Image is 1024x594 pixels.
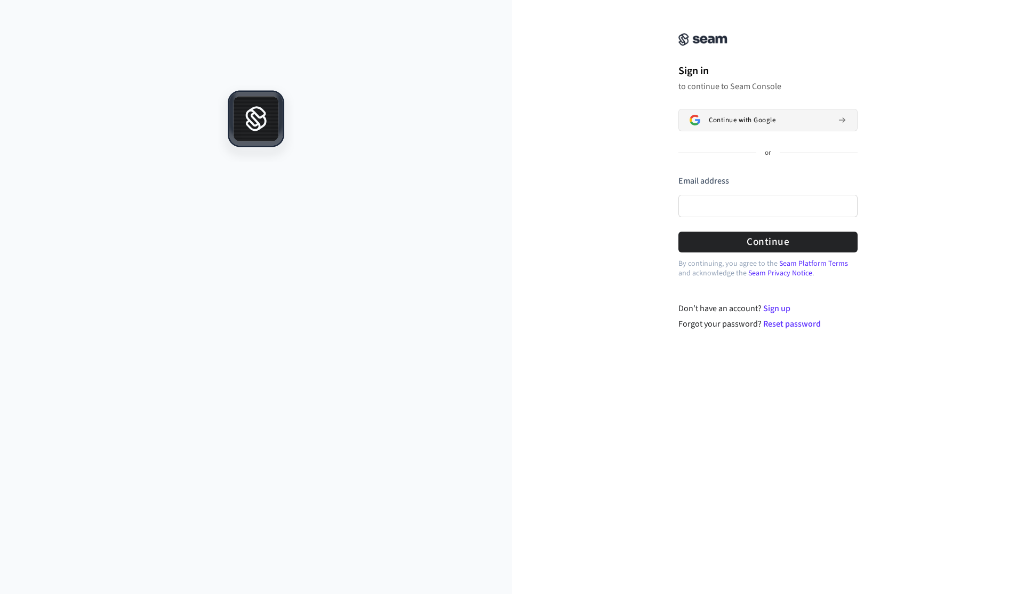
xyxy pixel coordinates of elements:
a: Reset password [763,318,821,330]
div: Forgot your password? [678,318,858,330]
span: Continue with Google [709,116,775,124]
a: Sign up [763,303,790,314]
button: Sign in with GoogleContinue with Google [678,109,858,131]
div: Don't have an account? [678,302,858,315]
a: Seam Privacy Notice [748,268,812,279]
label: Email address [678,175,729,187]
h1: Sign in [678,63,858,79]
img: Seam Console [678,33,727,46]
img: Sign in with Google [690,115,700,125]
p: By continuing, you agree to the and acknowledge the . [678,259,858,278]
a: Seam Platform Terms [779,258,848,269]
button: Continue [678,232,858,252]
p: or [765,148,771,158]
p: to continue to Seam Console [678,81,858,92]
